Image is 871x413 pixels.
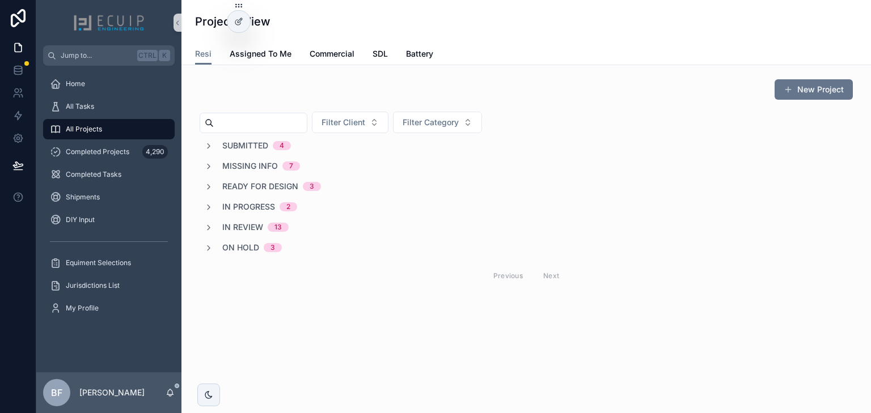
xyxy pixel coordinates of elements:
[406,44,433,66] a: Battery
[43,45,175,66] button: Jump to...CtrlK
[66,258,131,267] span: Equiment Selections
[222,181,298,192] span: Ready for Design
[274,223,282,232] div: 13
[289,161,293,171] div: 7
[66,281,120,290] span: Jurisdictions List
[79,387,145,398] p: [PERSON_NAME]
[61,51,133,60] span: Jump to...
[73,14,145,32] img: App logo
[230,48,291,59] span: Assigned To Me
[160,51,169,60] span: K
[195,44,212,65] a: Resi
[43,142,175,162] a: Completed Projects4,290
[142,145,168,159] div: 4,290
[230,44,291,66] a: Assigned To Me
[66,304,99,313] span: My Profile
[43,210,175,230] a: DIY Input
[403,117,459,128] span: Filter Category
[222,222,263,233] span: In Review
[66,125,102,134] span: All Projects
[310,44,354,66] a: Commercial
[270,243,275,252] div: 3
[280,141,284,150] div: 4
[66,170,121,179] span: Completed Tasks
[195,48,212,59] span: Resi
[43,275,175,296] a: Jurisdictions List
[310,182,314,191] div: 3
[137,50,158,61] span: Ctrl
[66,147,129,156] span: Completed Projects
[43,74,175,94] a: Home
[36,66,181,333] div: scrollable content
[222,140,268,151] span: Submitted
[222,242,259,253] span: On Hold
[373,44,388,66] a: SDL
[406,48,433,59] span: Battery
[775,79,853,100] button: New Project
[312,112,388,133] button: Select Button
[43,253,175,273] a: Equiment Selections
[43,119,175,139] a: All Projects
[66,193,100,202] span: Shipments
[286,202,290,211] div: 2
[43,298,175,318] a: My Profile
[43,187,175,207] a: Shipments
[43,164,175,185] a: Completed Tasks
[393,112,482,133] button: Select Button
[43,96,175,117] a: All Tasks
[66,215,95,224] span: DIY Input
[51,386,62,399] span: BF
[222,160,278,172] span: Missing Info
[195,14,270,29] h1: Projects View
[66,79,85,88] span: Home
[310,48,354,59] span: Commercial
[373,48,388,59] span: SDL
[66,102,94,111] span: All Tasks
[222,201,275,212] span: In Progress
[322,117,365,128] span: Filter Client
